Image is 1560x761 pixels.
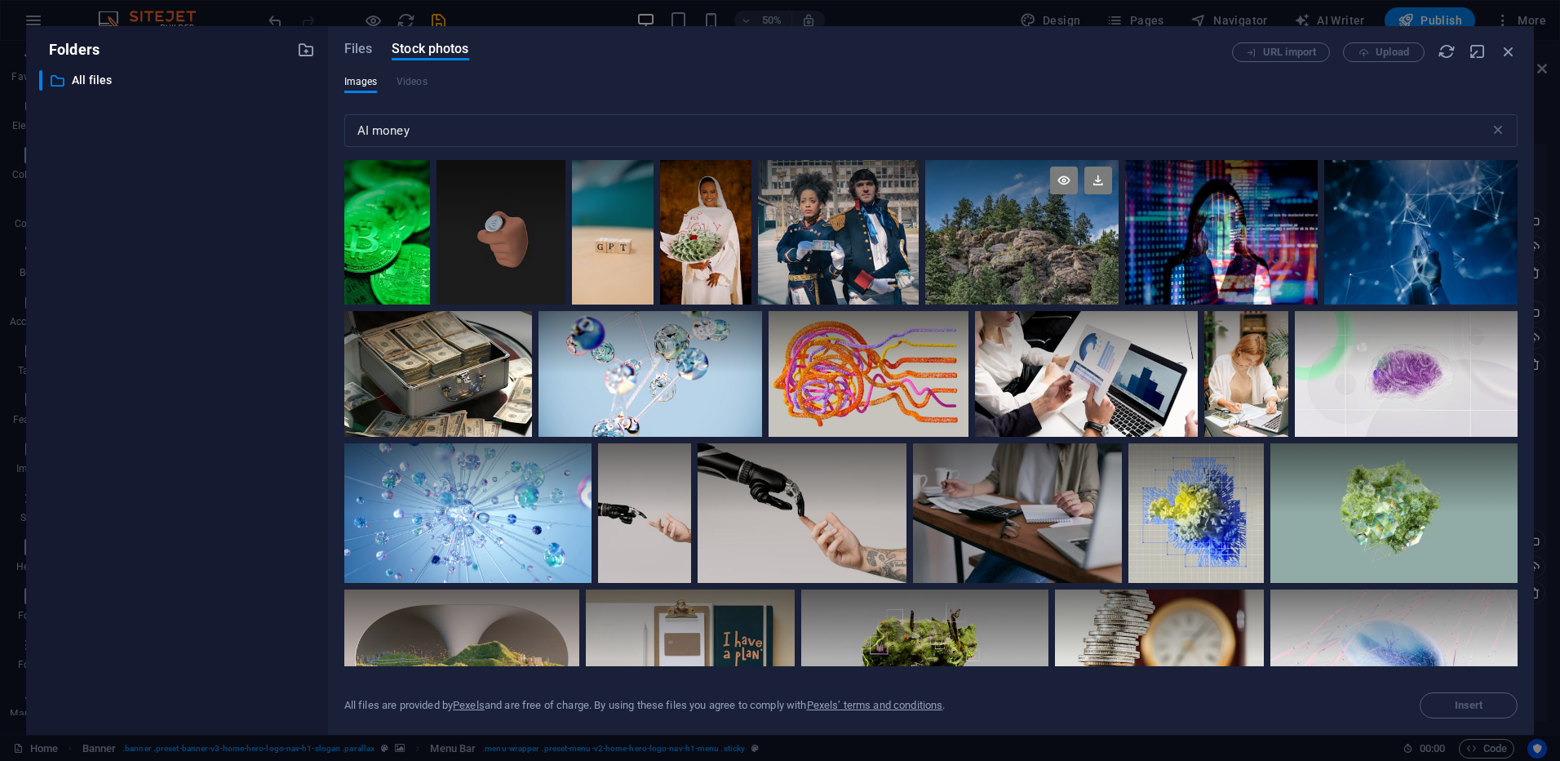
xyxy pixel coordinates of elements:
a: Pexels [453,699,485,711]
input: Search [344,114,1490,147]
div: ​ [39,70,42,91]
p: Folders [39,39,100,60]
i: Create new folder [297,41,315,59]
p: All files [72,71,285,90]
span: Stock photos [392,39,468,59]
a: Pexels’ terms and conditions [807,699,943,711]
div: All files are provided by and are free of charge. By using these files you agree to comply with . [344,698,946,713]
i: Reload [1438,42,1456,60]
span: Files [344,39,373,59]
i: Minimize [1469,42,1487,60]
i: Close [1500,42,1518,60]
span: Images [344,72,378,91]
span: This file type is not supported by this element [397,72,428,91]
span: Select a file first [1420,692,1518,719]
